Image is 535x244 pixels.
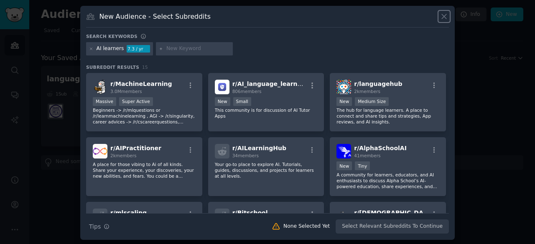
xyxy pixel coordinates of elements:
span: r/ languagehub [354,80,402,87]
span: r/ [DEMOGRAPHIC_DATA] [354,209,433,216]
span: r/ AILearningHub [232,145,286,151]
div: 7.3 / yr [127,45,150,53]
img: AIPractitioner [93,144,107,158]
span: 2k members [354,89,380,94]
div: Massive [93,97,116,106]
img: AI_language_learners [215,80,229,94]
span: 806 members [232,89,262,94]
span: Tips [89,222,101,231]
button: Tips [86,219,112,234]
span: r/ AlphaSchoolAI [354,145,407,151]
h3: Search keywords [86,33,138,39]
img: Korean [336,209,351,223]
div: New [215,97,230,106]
span: 15 [142,65,148,70]
p: This community is for discussion of AI Tutor Apps [215,107,318,119]
p: Beginners -> /r/mlquestions or /r/learnmachinelearning , AGI -> /r/singularity, career advices ->... [93,107,196,125]
span: r/ mlscaling [110,209,147,216]
img: AlphaSchoolAI [336,144,351,158]
div: New [336,97,352,106]
span: r/ AI_language_learners [232,80,308,87]
span: r/ AIPractitioner [110,145,161,151]
span: r/ MachineLearning [110,80,172,87]
span: Subreddit Results [86,64,139,70]
div: Medium Size [355,97,389,106]
img: MachineLearning [93,80,107,94]
div: Small [233,97,251,106]
h3: New Audience - Select Subreddits [99,12,211,21]
p: A community for learners, educators, and AI enthusiasts to discuss Alpha School’s AI-powered educ... [336,172,439,189]
p: A place for those vibing to Ai of all kinds. Share your experience, your discoveries, your new ab... [93,161,196,179]
span: 34 members [232,153,259,158]
p: The hub for language learners. A place to connect and share tips and strategies, App reviews, and... [336,107,439,125]
span: 3.0M members [110,89,142,94]
img: languagehub [336,80,351,94]
div: AI learners [97,45,124,53]
span: 41 members [354,153,380,158]
p: Your go-to place to explore AI. Tutorials, guides, discussions, and projects for learners at all ... [215,161,318,179]
div: Tiny [355,161,370,170]
div: Super Active [119,97,153,106]
span: 2k members [110,153,137,158]
div: New [336,161,352,170]
span: r/ Bitschool [232,209,268,216]
div: None Selected Yet [283,223,330,230]
input: New Keyword [166,45,230,53]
